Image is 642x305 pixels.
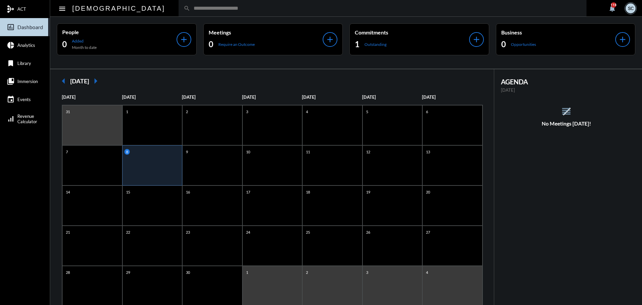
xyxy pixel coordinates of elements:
[184,270,192,275] p: 30
[70,77,89,85] h2: [DATE]
[7,77,15,85] mat-icon: collections_bookmark
[242,94,302,100] p: [DATE]
[122,94,182,100] p: [DATE]
[184,109,190,115] p: 2
[58,5,66,13] mat-icon: Side nav toggle icon
[501,87,632,93] p: [DATE]
[244,109,250,115] p: 3
[7,115,15,123] mat-icon: signal_cellular_alt
[124,189,132,195] p: 15
[184,5,190,12] mat-icon: search
[244,270,250,275] p: 1
[89,74,102,88] mat-icon: arrow_right
[184,149,190,155] p: 9
[62,29,177,35] p: People
[244,149,252,155] p: 10
[17,43,35,48] span: Analytics
[209,39,213,50] h2: 0
[355,29,469,35] p: Commitments
[184,229,192,235] p: 23
[608,4,616,12] mat-icon: notifications
[64,270,72,275] p: 28
[17,113,37,124] span: Revenue Calculator
[72,39,97,44] p: Added
[561,106,572,117] mat-icon: reorder
[364,109,370,115] p: 5
[17,61,31,66] span: Library
[124,109,130,115] p: 1
[62,94,122,100] p: [DATE]
[364,270,370,275] p: 3
[501,39,506,50] h2: 0
[72,45,97,50] p: Month to date
[72,3,165,14] h2: [DEMOGRAPHIC_DATA]
[17,6,26,12] span: ACT
[64,109,72,115] p: 31
[424,229,432,235] p: 27
[494,121,639,127] h5: No Meetings [DATE]!
[611,2,616,8] div: 118
[355,39,359,50] h2: 1
[209,29,323,35] p: Meetings
[304,189,312,195] p: 18
[7,41,15,49] mat-icon: pie_chart
[424,189,432,195] p: 20
[304,270,310,275] p: 2
[7,5,15,13] mat-icon: mediation
[364,42,387,47] p: Outstanding
[472,35,481,44] mat-icon: add
[62,39,67,50] h2: 0
[304,109,310,115] p: 4
[364,149,372,155] p: 12
[501,29,616,35] p: Business
[17,24,43,30] span: Dashboard
[182,94,242,100] p: [DATE]
[7,95,15,103] mat-icon: event
[364,189,372,195] p: 19
[362,94,422,100] p: [DATE]
[424,149,432,155] p: 13
[302,94,362,100] p: [DATE]
[7,59,15,67] mat-icon: bookmark
[304,229,312,235] p: 25
[511,42,536,47] p: Opportunities
[501,78,632,86] h2: AGENDA
[184,189,192,195] p: 16
[17,97,31,102] span: Events
[424,270,430,275] p: 4
[304,149,312,155] p: 11
[244,189,252,195] p: 17
[626,3,636,13] div: SC
[57,74,70,88] mat-icon: arrow_left
[7,23,15,31] mat-icon: insert_chart_outlined
[124,270,132,275] p: 29
[17,79,38,84] span: Immersion
[218,42,255,47] p: Require an Outcome
[124,229,132,235] p: 22
[64,229,72,235] p: 21
[124,149,130,155] p: 8
[424,109,430,115] p: 6
[422,94,482,100] p: [DATE]
[325,35,335,44] mat-icon: add
[364,229,372,235] p: 26
[56,2,69,15] button: Toggle sidenav
[244,229,252,235] p: 24
[64,189,72,195] p: 14
[618,35,627,44] mat-icon: add
[64,149,70,155] p: 7
[179,35,189,44] mat-icon: add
